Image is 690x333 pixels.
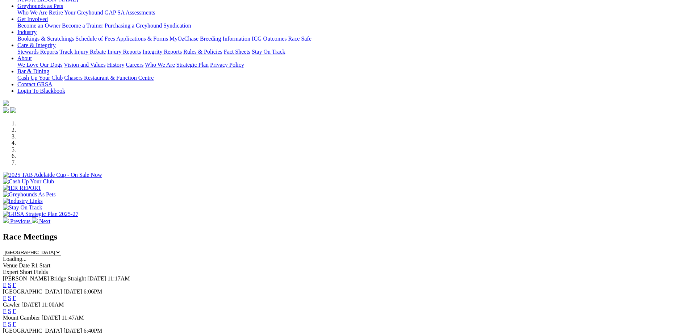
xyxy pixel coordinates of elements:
[3,178,54,185] img: Cash Up Your Club
[3,295,7,301] a: E
[17,62,687,68] div: About
[13,321,16,327] a: F
[63,288,82,295] span: [DATE]
[3,269,18,275] span: Expert
[20,269,33,275] span: Short
[3,218,32,224] a: Previous
[64,62,105,68] a: Vision and Values
[3,204,42,211] img: Stay On Track
[17,16,48,22] a: Get Involved
[3,198,43,204] img: Industry Links
[87,275,106,282] span: [DATE]
[17,49,687,55] div: Care & Integrity
[10,107,16,113] img: twitter.svg
[8,321,11,327] a: S
[3,217,9,223] img: chevron-left-pager-white.svg
[32,217,38,223] img: chevron-right-pager-white.svg
[75,36,115,42] a: Schedule of Fees
[59,49,106,55] a: Track Injury Rebate
[17,88,65,94] a: Login To Blackbook
[142,49,182,55] a: Integrity Reports
[105,22,162,29] a: Purchasing a Greyhound
[116,36,168,42] a: Applications & Forms
[21,301,40,308] span: [DATE]
[17,3,63,9] a: Greyhounds as Pets
[3,321,7,327] a: E
[62,22,103,29] a: Become a Trainer
[17,36,687,42] div: Industry
[17,81,52,87] a: Contact GRSA
[252,49,285,55] a: Stay On Track
[17,49,58,55] a: Stewards Reports
[17,36,74,42] a: Bookings & Scratchings
[42,315,60,321] span: [DATE]
[64,75,154,81] a: Chasers Restaurant & Function Centre
[8,295,11,301] a: S
[176,62,209,68] a: Strategic Plan
[126,62,143,68] a: Careers
[17,75,687,81] div: Bar & Dining
[183,49,222,55] a: Rules & Policies
[42,301,64,308] span: 11:00AM
[62,315,84,321] span: 11:47AM
[108,275,130,282] span: 11:17AM
[13,308,16,314] a: F
[10,218,30,224] span: Previous
[31,262,50,269] span: R1 Start
[3,172,102,178] img: 2025 TAB Adelaide Cup - On Sale Now
[19,262,30,269] span: Date
[3,275,86,282] span: [PERSON_NAME] Bridge Straight
[8,308,11,314] a: S
[17,29,37,35] a: Industry
[3,232,687,242] h2: Race Meetings
[107,62,124,68] a: History
[288,36,311,42] a: Race Safe
[49,9,103,16] a: Retire Your Greyhound
[8,282,11,288] a: S
[145,62,175,68] a: Who We Are
[17,9,687,16] div: Greyhounds as Pets
[17,22,687,29] div: Get Involved
[3,262,17,269] span: Venue
[170,36,198,42] a: MyOzChase
[252,36,287,42] a: ICG Outcomes
[34,269,48,275] span: Fields
[3,107,9,113] img: facebook.svg
[163,22,191,29] a: Syndication
[3,185,41,191] img: IER REPORT
[17,55,32,61] a: About
[3,301,20,308] span: Gawler
[13,295,16,301] a: F
[84,288,103,295] span: 6:06PM
[3,100,9,106] img: logo-grsa-white.png
[3,308,7,314] a: E
[17,22,60,29] a: Become an Owner
[39,218,50,224] span: Next
[17,68,49,74] a: Bar & Dining
[17,42,56,48] a: Care & Integrity
[17,9,47,16] a: Who We Are
[17,62,62,68] a: We Love Our Dogs
[224,49,250,55] a: Fact Sheets
[3,282,7,288] a: E
[13,282,16,288] a: F
[3,288,62,295] span: [GEOGRAPHIC_DATA]
[17,75,63,81] a: Cash Up Your Club
[3,256,26,262] span: Loading...
[3,191,56,198] img: Greyhounds As Pets
[210,62,244,68] a: Privacy Policy
[107,49,141,55] a: Injury Reports
[3,315,40,321] span: Mount Gambier
[32,218,50,224] a: Next
[3,211,78,217] img: GRSA Strategic Plan 2025-27
[200,36,250,42] a: Breeding Information
[105,9,155,16] a: GAP SA Assessments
